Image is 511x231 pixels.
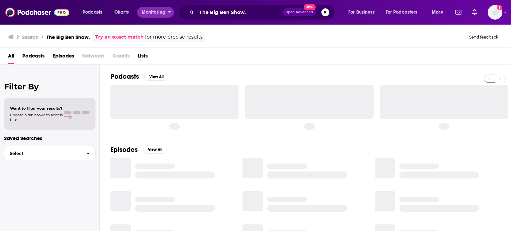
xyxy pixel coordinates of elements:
button: open menu [381,7,427,18]
p: Saved Searches [4,135,95,141]
span: Credits [112,51,130,64]
a: EpisodesView All [110,146,167,154]
button: Send feedback [467,34,500,40]
button: open menu [427,7,451,18]
span: For Business [348,8,375,17]
span: More [432,8,443,17]
img: Podchaser - Follow, Share and Rate Podcasts [5,6,69,19]
span: Open Advanced [285,11,313,14]
span: Choose a tab above to access filters. [10,113,63,122]
span: Logged in as dmessina [488,5,502,20]
button: open menu [137,7,174,18]
button: Open AdvancedNew [282,8,316,16]
span: New [304,4,316,10]
a: Episodes [53,51,74,64]
a: Show notifications dropdown [453,7,464,18]
a: All [8,51,14,64]
span: Charts [114,8,129,17]
h3: The Big Ben Show. [47,34,90,40]
span: Monitoring [142,8,165,17]
a: Lists [138,51,148,64]
h2: Filter By [4,82,95,91]
span: Select [4,151,81,156]
span: Podcasts [83,8,102,17]
input: Search podcasts, credits, & more... [197,7,282,18]
button: View All [143,146,167,154]
button: open menu [78,7,111,18]
button: Select [4,146,95,161]
h2: Episodes [110,146,138,154]
button: Show profile menu [488,5,502,20]
svg: Add a profile image [497,5,502,10]
span: Want to filter your results? [10,106,63,111]
a: Show notifications dropdown [469,7,480,18]
a: PodcastsView All [110,72,168,81]
h3: Search [22,34,39,40]
img: User Profile [488,5,502,20]
div: Search podcasts, credits, & more... [185,5,341,20]
span: for more precise results [145,33,203,41]
button: open menu [344,7,383,18]
button: View All [144,73,168,81]
a: Podcasts [22,51,45,64]
a: Charts [110,7,133,18]
h2: Podcasts [110,72,139,81]
a: Try an exact match [95,33,144,41]
span: For Podcasters [386,8,418,17]
span: Networks [82,51,104,64]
